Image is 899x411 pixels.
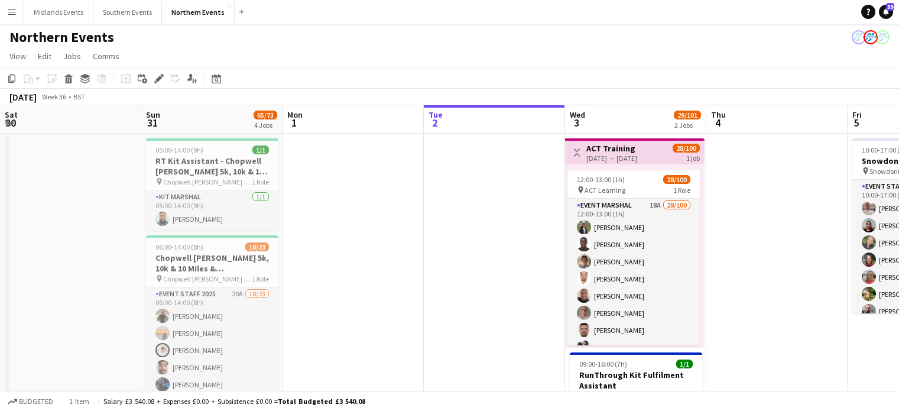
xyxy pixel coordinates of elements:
[146,156,278,177] h3: RT Kit Assistant - Chopwell [PERSON_NAME] 5k, 10k & 10 Miles & [PERSON_NAME]
[163,177,252,186] span: Chopwell [PERSON_NAME] 5k, 10k & 10 Mile
[673,186,690,195] span: 1 Role
[146,235,278,410] app-job-card: 06:00-14:00 (8h)18/23Chopwell [PERSON_NAME] 5k, 10k & 10 Miles & [PERSON_NAME] Chopwell [PERSON_N...
[570,109,585,120] span: Wed
[585,186,625,195] span: ACT Learning
[252,177,269,186] span: 1 Role
[663,175,690,184] span: 28/100
[24,1,93,24] button: Midlands Events
[103,397,365,406] div: Salary £3 540.08 + Expenses £0.00 + Subsistence £0.00 =
[886,3,894,11] span: 59
[63,51,81,62] span: Jobs
[93,51,119,62] span: Comms
[851,116,862,130] span: 5
[88,48,124,64] a: Comms
[65,397,93,406] span: 1 item
[429,109,443,120] span: Tue
[686,153,700,163] div: 1 job
[852,30,866,44] app-user-avatar: RunThrough Events
[38,51,51,62] span: Edit
[162,1,235,24] button: Northern Events
[73,92,85,101] div: BST
[252,145,269,154] span: 1/1
[674,111,701,119] span: 29/101
[9,28,114,46] h1: Northern Events
[278,397,365,406] span: Total Budgeted £3 540.08
[163,274,252,283] span: Chopwell [PERSON_NAME] 5k, 10k & 10 Mile
[59,48,86,64] a: Jobs
[567,170,700,345] app-job-card: 12:00-13:00 (1h)28/100 ACT Learning1 RoleEvent Marshal18A28/10012:00-13:00 (1h)[PERSON_NAME][PERS...
[709,116,726,130] span: 4
[39,92,69,101] span: Week 36
[146,253,278,274] h3: Chopwell [PERSON_NAME] 5k, 10k & 10 Miles & [PERSON_NAME]
[254,121,277,130] div: 4 Jobs
[9,51,26,62] span: View
[5,109,18,120] span: Sat
[252,274,269,283] span: 1 Role
[19,397,53,406] span: Budgeted
[852,109,862,120] span: Fri
[711,109,726,120] span: Thu
[287,109,303,120] span: Mon
[586,143,637,154] h3: ACT Training
[579,360,627,368] span: 09:00-16:00 (7h)
[864,30,878,44] app-user-avatar: RunThrough Events
[245,242,269,251] span: 18/23
[673,144,700,153] span: 28/100
[93,1,162,24] button: Southern Events
[586,154,637,163] div: [DATE] → [DATE]
[5,48,31,64] a: View
[879,5,893,19] a: 59
[577,175,625,184] span: 12:00-13:00 (1h)
[676,360,693,368] span: 1/1
[155,145,203,154] span: 05:00-14:00 (9h)
[33,48,56,64] a: Edit
[146,138,278,231] app-job-card: 05:00-14:00 (9h)1/1RT Kit Assistant - Chopwell [PERSON_NAME] 5k, 10k & 10 Miles & [PERSON_NAME] C...
[674,121,700,130] div: 2 Jobs
[285,116,303,130] span: 1
[875,30,890,44] app-user-avatar: RunThrough Events
[570,370,702,391] h3: RunThrough Kit Fulfilment Assistant
[254,111,277,119] span: 65/73
[146,109,160,120] span: Sun
[6,395,55,408] button: Budgeted
[3,116,18,130] span: 30
[144,116,160,130] span: 31
[427,116,443,130] span: 2
[155,242,203,251] span: 06:00-14:00 (8h)
[568,116,585,130] span: 3
[146,190,278,231] app-card-role: Kit Marshal1/105:00-14:00 (9h)[PERSON_NAME]
[9,91,37,103] div: [DATE]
